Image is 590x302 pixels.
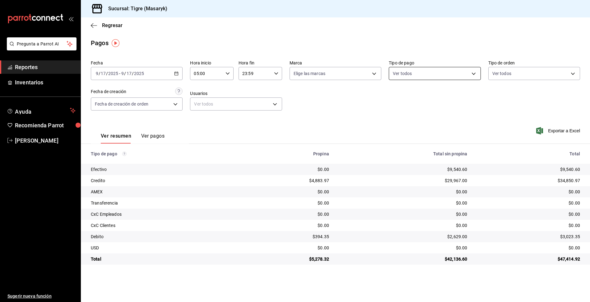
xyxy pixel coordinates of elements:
div: $0.00 [477,200,580,206]
div: $34,850.97 [477,177,580,184]
label: Hora fin [239,61,282,65]
div: CxC Clientes [91,222,235,229]
span: Ver todos [393,70,412,77]
label: Usuarios [190,91,282,96]
span: Elige las marcas [294,70,325,77]
h3: Sucursal: Tigre (Masaryk) [103,5,167,12]
button: Pregunta a Parrot AI [7,37,77,50]
span: Recomienda Parrot [15,121,76,130]
svg: Los pagos realizados con Pay y otras terminales son montos brutos. [122,152,127,156]
div: $0.00 [339,200,467,206]
a: Pregunta a Parrot AI [4,45,77,52]
button: Exportar a Excel [537,127,580,134]
img: Tooltip marker [112,39,119,47]
div: $0.00 [245,245,329,251]
span: / [106,71,108,76]
span: / [132,71,134,76]
div: $0.00 [339,245,467,251]
div: $0.00 [339,211,467,217]
div: navigation tabs [101,133,165,144]
input: -- [95,71,99,76]
div: Efectivo [91,166,235,172]
input: ---- [108,71,118,76]
span: Reportes [15,63,76,71]
div: $0.00 [245,222,329,229]
button: Ver resumen [101,133,131,144]
div: Fecha de creación [91,88,126,95]
div: Total sin propina [339,151,467,156]
input: -- [100,71,106,76]
label: Marca [290,61,381,65]
div: Credito [91,177,235,184]
div: $42,136.60 [339,256,467,262]
span: Ayuda [15,107,67,114]
div: $9,540.60 [477,166,580,172]
div: $4,883.97 [245,177,329,184]
div: Tipo de pago [91,151,235,156]
span: Inventarios [15,78,76,87]
div: $5,278.32 [245,256,329,262]
label: Tipo de orden [488,61,580,65]
input: -- [121,71,124,76]
div: $0.00 [477,189,580,195]
div: Total [477,151,580,156]
div: Propina [245,151,329,156]
div: $0.00 [477,245,580,251]
div: $0.00 [477,222,580,229]
span: Pregunta a Parrot AI [17,41,67,47]
label: Fecha [91,61,183,65]
span: / [99,71,100,76]
span: Regresar [102,22,123,28]
div: $2,629.00 [339,234,467,240]
div: $9,540.60 [339,166,467,172]
div: Total [91,256,235,262]
span: / [124,71,126,76]
div: Debito [91,234,235,240]
span: - [119,71,120,76]
span: Fecha de creación de orden [95,101,148,107]
div: AMEX [91,189,235,195]
div: Transferencia [91,200,235,206]
div: $0.00 [245,166,329,172]
div: CxC Empleados [91,211,235,217]
div: Pagos [91,38,109,48]
button: Regresar [91,22,123,28]
label: Hora inicio [190,61,234,65]
div: $0.00 [245,211,329,217]
div: $0.00 [245,200,329,206]
div: USD [91,245,235,251]
div: $3,023.35 [477,234,580,240]
label: Tipo de pago [389,61,481,65]
div: $0.00 [339,222,467,229]
button: Ver pagos [141,133,165,144]
div: $29,967.00 [339,177,467,184]
div: $47,414.92 [477,256,580,262]
div: $0.00 [339,189,467,195]
span: Sugerir nueva función [7,293,76,300]
div: $0.00 [477,211,580,217]
input: -- [126,71,132,76]
div: $394.35 [245,234,329,240]
span: [PERSON_NAME] [15,136,76,145]
div: Ver todos [190,97,282,111]
button: open_drawer_menu [68,16,73,21]
input: ---- [134,71,144,76]
div: $0.00 [245,189,329,195]
span: Ver todos [492,70,511,77]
